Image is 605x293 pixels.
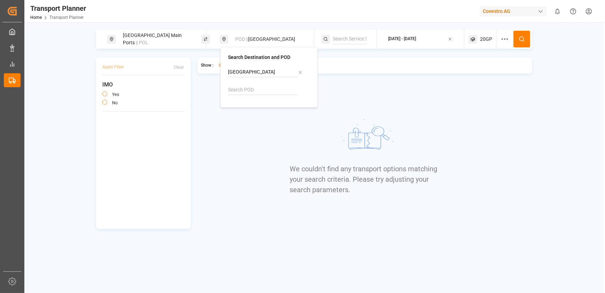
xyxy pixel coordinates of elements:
span: Show : [201,62,214,69]
h4: Search Destination and POD [228,55,310,60]
span: POD || [235,36,248,42]
div: Transport Planner [30,3,86,14]
button: show 0 new notifications [550,3,565,19]
button: Help Center [565,3,581,19]
button: [DATE] - [DATE] [381,32,460,46]
p: We couldn't find any transport options matching your search criteria. Please try adjusting your s... [290,164,440,195]
div: Covestro AG [480,6,547,16]
input: Search Service String [333,34,367,44]
img: No results [313,111,417,164]
span: 20GP [480,36,492,43]
span: IMO [102,81,184,89]
input: Search POD [228,85,298,95]
button: Covestro AG [480,5,550,18]
div: [GEOGRAPHIC_DATA] Main Ports [119,29,194,49]
div: [GEOGRAPHIC_DATA] [231,33,306,46]
div: [DATE] - [DATE] [388,36,416,42]
a: Home [30,15,42,20]
div: Clear [174,64,184,70]
label: yes [112,92,119,97]
label: no [112,101,118,105]
input: Search Destination [228,67,298,77]
span: || POL [136,40,148,45]
button: Clear [174,61,184,73]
